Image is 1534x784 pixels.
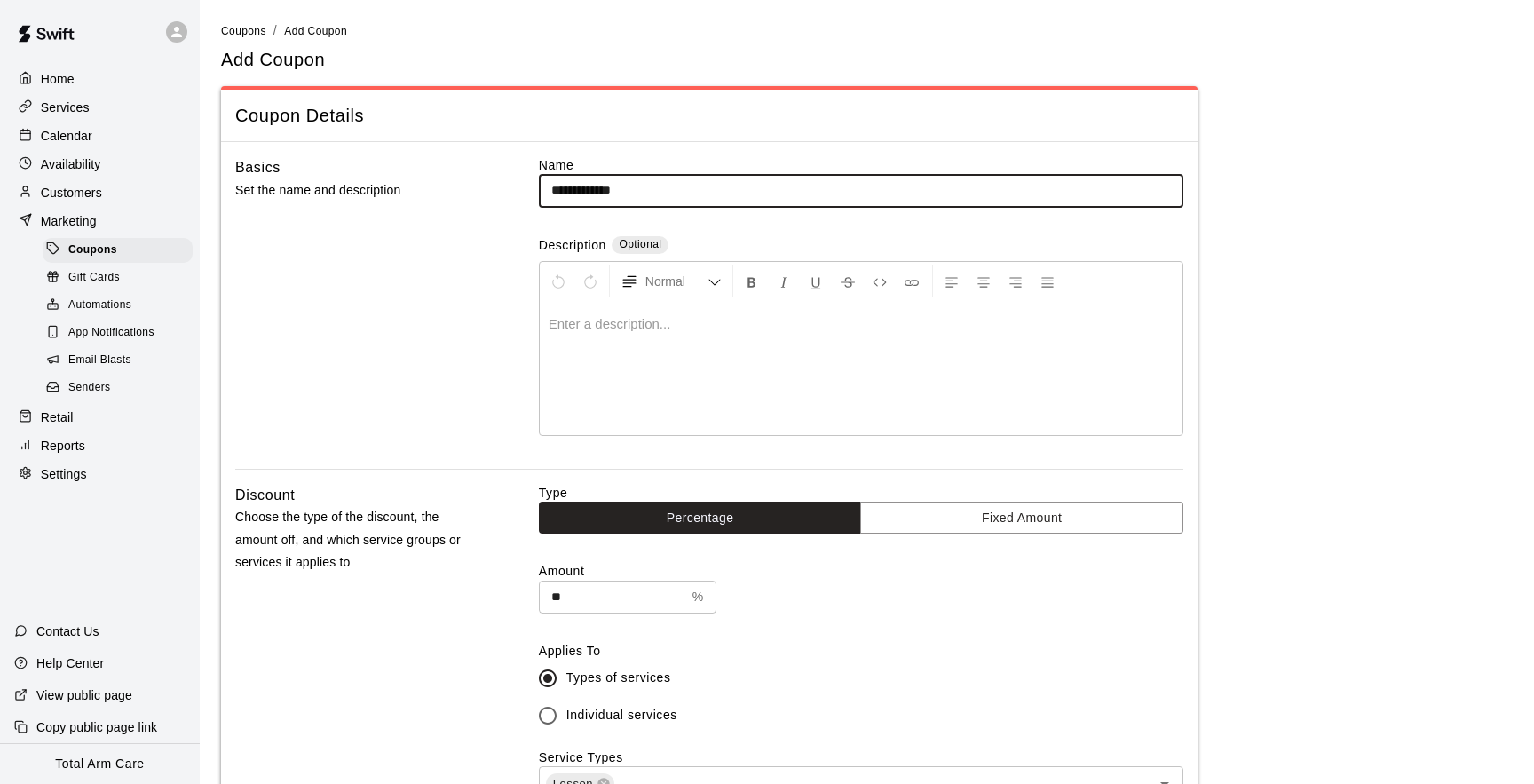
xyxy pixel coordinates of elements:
[41,184,102,202] p: Customers
[221,25,266,37] span: Coupons
[43,293,193,318] div: Automations
[692,588,704,606] p: %
[43,320,200,347] a: App Notifications
[539,642,1183,660] label: Applies To
[539,236,606,257] label: Description
[575,265,605,297] button: Redo
[14,151,186,178] a: Availability
[14,94,186,121] a: Services
[36,654,104,672] p: Help Center
[897,265,927,297] button: Insert Link
[43,321,193,345] div: App Notifications
[801,265,831,297] button: Format Underline
[539,502,862,535] button: Percentage
[284,25,347,37] span: Add Coupon
[41,155,101,173] p: Availability
[645,273,708,290] span: Normal
[14,66,186,92] a: Home
[43,238,193,263] div: Coupons
[41,127,92,145] p: Calendar
[14,404,186,431] a: Retail
[221,23,266,37] a: Coupons
[539,156,1183,174] label: Name
[55,755,144,773] p: Total Arm Care
[68,379,111,397] span: Senders
[865,265,895,297] button: Insert Code
[36,718,157,736] p: Copy public page link
[43,265,193,290] div: Gift Cards
[235,104,1183,128] span: Coupon Details
[539,562,1183,580] label: Amount
[43,347,200,375] a: Email Blasts
[737,265,767,297] button: Format Bold
[43,292,200,320] a: Automations
[41,212,97,230] p: Marketing
[68,297,131,314] span: Automations
[68,324,154,342] span: App Notifications
[566,706,677,725] span: Individual services
[14,208,186,234] a: Marketing
[41,437,85,455] p: Reports
[43,375,200,402] a: Senders
[43,264,200,291] a: Gift Cards
[833,265,863,297] button: Format Strikethrough
[566,669,671,687] span: Types of services
[36,686,132,704] p: View public page
[937,265,967,297] button: Left Align
[273,21,277,40] li: /
[68,352,131,369] span: Email Blasts
[769,265,799,297] button: Format Italics
[14,123,186,149] a: Calendar
[539,750,623,764] label: Service Types
[14,432,186,459] a: Reports
[613,265,729,297] button: Formatting Options
[235,179,482,202] p: Set the name and description
[36,622,99,640] p: Contact Us
[969,265,999,297] button: Center Align
[43,376,193,400] div: Senders
[41,408,74,426] p: Retail
[41,465,87,483] p: Settings
[539,484,1183,502] label: Type
[1032,265,1063,297] button: Justify Align
[68,269,120,287] span: Gift Cards
[543,265,573,297] button: Undo
[14,461,186,487] a: Settings
[43,348,193,373] div: Email Blasts
[221,21,1513,41] nav: breadcrumb
[860,502,1183,535] button: Fixed Amount
[221,48,325,72] h5: Add Coupon
[14,179,186,206] a: Customers
[41,99,90,116] p: Services
[235,484,295,507] h6: Discount
[41,70,75,88] p: Home
[68,242,117,259] span: Coupons
[43,236,200,264] a: Coupons
[1000,265,1031,297] button: Right Align
[235,506,482,574] p: Choose the type of the discount, the amount off, and which service groups or services it applies to
[619,238,661,250] span: Optional
[235,156,281,179] h6: Basics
